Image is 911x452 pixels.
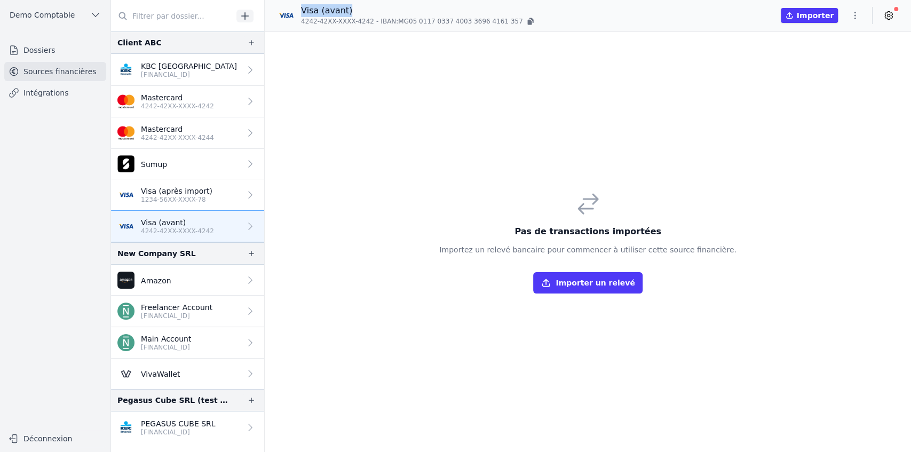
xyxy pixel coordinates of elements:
p: KBC [GEOGRAPHIC_DATA] [141,61,237,72]
a: VivaWallet [111,359,264,389]
span: - [376,17,378,26]
p: Visa (avant) [301,4,536,17]
a: Visa (après import) 1234-56XX-XXXX-78 [111,179,264,211]
img: imageedit_2_6530439554.png [117,93,134,110]
p: Visa (avant) [141,217,214,228]
a: Amazon [111,265,264,296]
p: PEGASUS CUBE SRL [141,418,216,429]
a: KBC [GEOGRAPHIC_DATA] [FINANCIAL_ID] [111,54,264,86]
img: visa.png [278,7,295,24]
img: visa.png [117,218,134,235]
img: KBC_BRUSSELS_KREDBEBB.png [117,419,134,436]
p: 4242-42XX-XXXX-4242 [141,102,214,110]
p: Amazon [141,275,171,286]
img: Viva-Wallet.webp [117,365,134,382]
p: [FINANCIAL_ID] [141,428,216,437]
a: Dossiers [4,41,106,60]
p: [FINANCIAL_ID] [141,312,212,320]
button: Demo Comptable [4,6,106,23]
div: Client ABC [117,36,162,49]
p: Main Account [141,334,191,344]
p: VivaWallet [141,369,180,379]
p: [FINANCIAL_ID] [141,70,237,79]
button: Importer [781,8,838,23]
a: Sources financières [4,62,106,81]
p: Sumup [141,159,167,170]
button: Déconnexion [4,430,106,447]
img: KBC_BRUSSELS_KREDBEBB.png [117,61,134,78]
span: 4242-42XX-XXXX-4242 [301,17,374,26]
a: Intégrations [4,83,106,102]
a: Visa (avant) 4242-42XX-XXXX-4242 [111,211,264,242]
h3: Pas de transactions importées [439,225,736,238]
img: n26.png [117,303,134,320]
input: Filtrer par dossier... [111,6,233,26]
a: Main Account [FINANCIAL_ID] [111,327,264,359]
p: 1234-56XX-XXXX-78 [141,195,212,204]
a: Mastercard 4242-42XX-XXXX-4242 [111,86,264,117]
a: Freelancer Account [FINANCIAL_ID] [111,296,264,327]
p: Mastercard [141,124,214,134]
p: 4242-42XX-XXXX-4244 [141,133,214,142]
div: Pegasus Cube SRL (test revoked account) [117,394,230,407]
span: Demo Comptable [10,10,75,20]
a: Mastercard 4242-42XX-XXXX-4244 [111,117,264,149]
img: apple-touch-icon-1.png [117,155,134,172]
button: Importer un relevé [533,272,642,294]
img: Amazon.png [117,272,134,289]
a: PEGASUS CUBE SRL [FINANCIAL_ID] [111,411,264,443]
p: 4242-42XX-XXXX-4242 [141,227,214,235]
p: Visa (après import) [141,186,212,196]
a: Sumup [111,149,264,179]
img: n26.png [117,334,134,351]
p: Freelancer Account [141,302,212,313]
img: imageedit_2_6530439554.png [117,124,134,141]
span: IBAN: MG05 0117 0337 4003 3696 4161 357 [381,17,522,26]
div: New Company SRL [117,247,196,260]
p: Mastercard [141,92,214,103]
p: [FINANCIAL_ID] [141,343,191,352]
img: visa.png [117,186,134,203]
p: Importez un relevé bancaire pour commencer à utiliser cette source financière. [439,244,736,255]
